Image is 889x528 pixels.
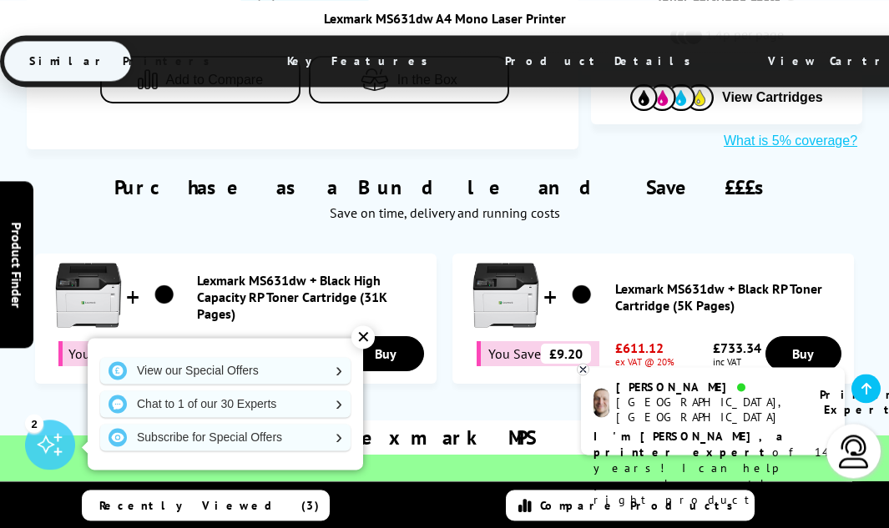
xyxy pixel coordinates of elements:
img: ashley-livechat.png [594,388,609,417]
span: Compare Products [540,498,742,513]
a: Subscribe for Special Offers [100,424,351,450]
a: View our Special Offers [100,357,351,384]
div: [PERSON_NAME] [616,380,799,395]
div: ✕ [351,325,375,349]
a: Buy [347,336,423,371]
img: user-headset-light.svg [837,435,871,468]
a: Chat to 1 of our 30 Experts [100,390,351,417]
a: Recently Viewed (3) [82,490,331,520]
span: £611.12 [615,339,674,356]
span: ex VAT @ 20% [615,356,674,368]
div: You Save [58,341,181,366]
button: What is 5% coverage? [719,133,862,149]
div: Purchase as a Bundle and Save £££s [27,149,862,229]
span: Product Finder [8,221,25,307]
a: Lexmark MS631dw + Black RP Toner Cartridge (5K Pages) [615,280,846,314]
div: [GEOGRAPHIC_DATA], [GEOGRAPHIC_DATA] [616,395,799,425]
b: I'm [PERSON_NAME], a printer expert [594,429,788,460]
span: Recently Viewed (3) [99,498,320,513]
div: You Save [477,341,599,366]
span: Similar Printers [4,41,244,81]
p: of 14 years! I can help you choose the right product [594,429,832,508]
img: Lexmark MS631dw + Black RP Toner Cartridge (5K Pages) [561,274,603,316]
div: Lexmark MPS [299,420,591,455]
a: Compare Products [506,490,755,520]
span: £9.20 [541,344,591,364]
div: Save on time, delivery and running costs [48,204,841,221]
span: Product Details [480,41,725,81]
img: Lexmark MS631dw + Black High Capacity RP Toner Cartridge (31K Pages) [55,262,122,329]
div: 2 [25,414,43,432]
span: £733.34 [713,339,761,356]
a: Lexmark MS631dw + Black High Capacity RP Toner Cartridge (31K Pages) [197,272,427,322]
img: Lexmark MS631dw + Black High Capacity RP Toner Cartridge (31K Pages) [144,274,185,316]
span: inc VAT [713,356,761,368]
a: Buy [765,336,841,371]
span: Key Features [262,41,462,81]
img: Lexmark MS631dw + Black RP Toner Cartridge (5K Pages) [472,262,539,329]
